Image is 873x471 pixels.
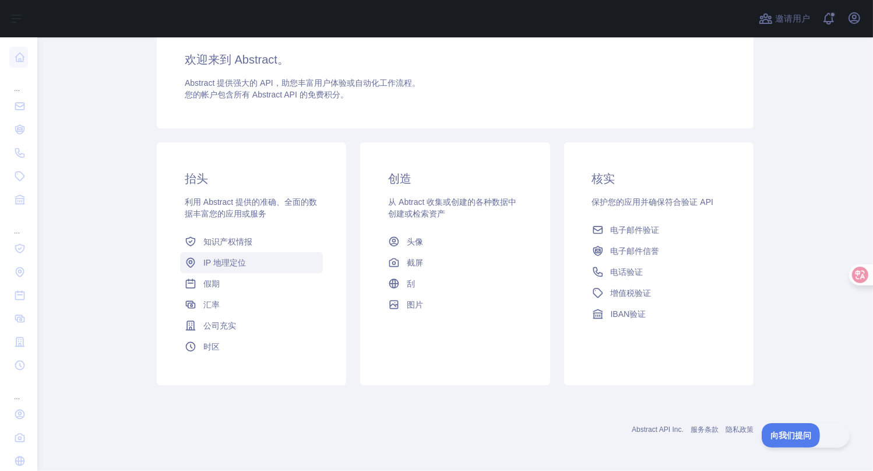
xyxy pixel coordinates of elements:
[203,300,220,309] font: 汇率
[587,282,730,303] a: 增值税验证
[407,258,423,267] font: 截屏
[775,13,810,23] font: 邀请用户
[308,90,349,99] font: 免费积分。
[203,321,236,330] font: 公司充实
[203,237,252,246] font: 知识产权情报
[611,288,652,298] font: 增值税验证
[185,197,317,218] font: 利用 Abstract 提供的准确、全面的数据丰富您的应用或服务
[185,53,289,66] font: 欢迎来到 Abstract。
[383,231,526,252] a: 头像
[185,78,420,88] font: Abstract 提供强大的 API，助您丰富用户体验或自动化工作流程。
[592,197,713,207] font: 保护您的应用并确保符合验证 API
[383,294,526,315] a: 图片
[14,85,20,93] font: ...
[611,225,660,235] font: 电子邮件验证
[632,425,684,434] a: Abstract API Inc.
[203,342,220,351] font: 时区
[180,252,323,273] a: IP 地理定位
[587,303,730,325] a: IBAN验证
[234,90,308,99] font: 所有 Abstract API 的
[14,393,20,401] font: ...
[180,231,323,252] a: 知识产权情报
[587,240,730,261] a: 电子邮件信誉
[407,279,415,288] font: 刮
[611,309,646,319] font: IBAN验证
[203,258,246,267] font: IP 地理定位
[180,273,323,294] a: 假期
[383,273,526,294] a: 刮
[407,237,423,246] font: 头像
[587,261,730,282] a: 电话验证
[407,300,423,309] font: 图片
[587,219,730,240] a: 电子邮件验证
[592,172,615,185] font: 核实
[762,423,850,448] iframe: 切换客户支持
[185,90,234,99] font: 您的帐户包含
[611,246,660,256] font: 电子邮件信誉
[185,172,208,185] font: 抬头
[388,172,411,185] font: 创造
[756,9,812,28] button: 邀请用户
[14,227,20,235] font: ...
[726,425,754,434] a: 隐私政策
[203,279,220,288] font: 假期
[180,336,323,357] a: 时区
[180,294,323,315] a: 汇率
[180,315,323,336] a: 公司充实
[691,425,719,434] a: 服务条款
[388,197,516,218] font: 从 Abtract 收集或创建的各种数据中创建或检索资产
[611,267,643,277] font: 电话验证
[383,252,526,273] a: 截屏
